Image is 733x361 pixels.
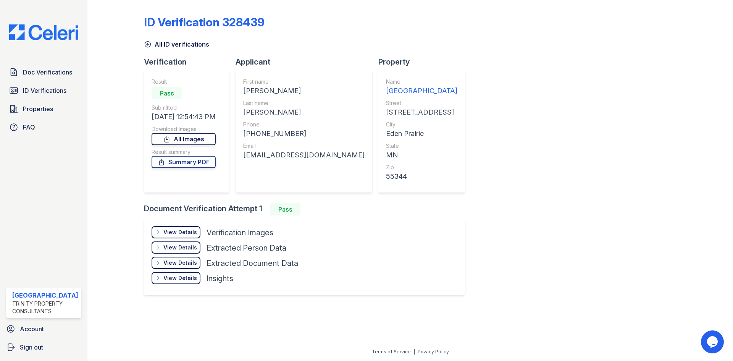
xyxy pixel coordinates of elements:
div: Download Images [152,125,216,133]
span: ID Verifications [23,86,66,95]
div: Insights [207,273,233,284]
div: [PHONE_NUMBER] [243,128,365,139]
div: View Details [163,259,197,267]
div: MN [386,150,457,160]
div: State [386,142,457,150]
a: FAQ [6,120,81,135]
div: Verification [144,57,236,67]
div: Trinity Property Consultants [12,300,78,315]
div: City [386,121,457,128]
div: Result [152,78,216,86]
div: Submitted [152,104,216,112]
span: Sign out [20,343,43,352]
div: Extracted Document Data [207,258,298,269]
a: All ID verifications [144,40,209,49]
div: Pass [270,203,300,215]
div: Document Verification Attempt 1 [144,203,471,215]
div: Street [386,99,457,107]
div: View Details [163,244,197,251]
div: Zip [386,164,457,171]
a: Terms of Service [372,349,411,355]
div: Property [378,57,471,67]
div: Result summary [152,148,216,156]
div: ID Verification 328439 [144,15,265,29]
a: Name [GEOGRAPHIC_DATA] [386,78,457,96]
div: View Details [163,228,197,236]
a: Summary PDF [152,156,216,168]
div: Email [243,142,365,150]
div: Extracted Person Data [207,243,286,253]
span: Account [20,324,44,333]
div: [DATE] 12:54:43 PM [152,112,216,122]
div: Last name [243,99,365,107]
a: Doc Verifications [6,65,81,80]
div: [GEOGRAPHIC_DATA] [386,86,457,96]
a: ID Verifications [6,83,81,98]
div: First name [243,78,365,86]
a: Properties [6,101,81,117]
div: 55344 [386,171,457,182]
a: Sign out [3,340,84,355]
iframe: chat widget [701,330,725,353]
a: All Images [152,133,216,145]
div: [EMAIL_ADDRESS][DOMAIN_NAME] [243,150,365,160]
div: [PERSON_NAME] [243,86,365,96]
div: Phone [243,121,365,128]
div: Applicant [236,57,378,67]
a: Privacy Policy [418,349,449,355]
div: | [413,349,415,355]
div: Verification Images [207,227,273,238]
a: Account [3,321,84,337]
span: Doc Verifications [23,68,72,77]
div: [GEOGRAPHIC_DATA] [12,291,78,300]
div: [STREET_ADDRESS] [386,107,457,118]
img: CE_Logo_Blue-a8612792a0a2168367f1c8372b55b34899dd931a85d93a1a3d3e32e68fde9ad4.png [3,24,84,40]
div: [PERSON_NAME] [243,107,365,118]
div: View Details [163,274,197,282]
span: FAQ [23,123,35,132]
div: Name [386,78,457,86]
span: Properties [23,104,53,113]
div: Eden Prairie [386,128,457,139]
div: Pass [152,87,182,99]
